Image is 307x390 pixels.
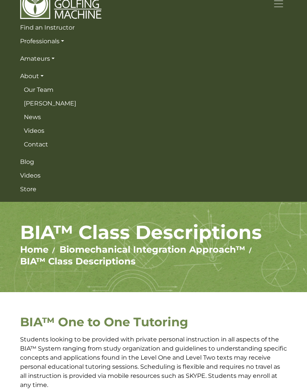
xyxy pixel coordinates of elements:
[24,86,53,93] span: Our Team
[20,315,287,329] h2: BIA™ One to One Tutoring
[20,83,287,97] a: Our Team
[20,172,41,179] span: Videos
[20,244,49,255] a: Home
[20,110,287,124] a: News
[20,221,287,244] h1: BIA™ Class Descriptions
[20,52,287,66] a: Amateurs
[60,244,245,255] a: Biomechanical Integration Approach™
[20,169,287,182] a: Videos
[24,127,44,134] span: Videos
[20,256,136,267] a: BIA™ Class Descriptions
[20,69,287,83] a: About
[20,21,287,35] a: Find an Instructor
[20,186,36,193] span: Store
[20,138,287,151] a: Contact
[20,83,287,151] ul: About
[20,158,34,165] span: Blog
[20,182,287,196] a: Store
[20,97,287,110] a: [PERSON_NAME]
[20,124,287,138] a: Videos
[24,113,41,121] span: News
[24,141,48,148] span: Contact
[20,335,287,390] p: Students looking to be provided with private personal instruction in all aspects of the BIA™ Syst...
[20,24,75,31] span: Find an Instructor
[20,155,287,169] a: Blog
[20,35,287,48] a: Professionals
[24,100,76,107] span: [PERSON_NAME]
